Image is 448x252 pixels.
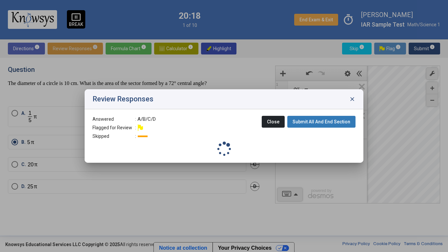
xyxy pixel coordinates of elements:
span: close [349,96,356,102]
label: : A/B/C/D [135,116,156,122]
button: Close [262,116,285,128]
span: Submit All And End Section [293,119,350,124]
span: Skipped [92,133,135,139]
label: : [135,124,142,131]
label: : [135,133,148,139]
button: Submit All And End Section [287,116,356,128]
span: Close [267,119,279,124]
span: Answered [92,116,135,122]
h2: Review Responses [92,95,153,103]
img: Flag.png [138,124,143,131]
span: Flagged for Review [92,124,135,131]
